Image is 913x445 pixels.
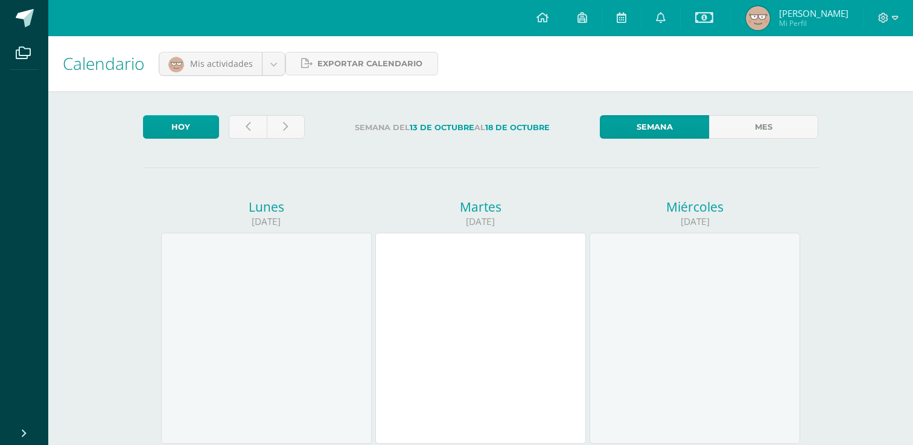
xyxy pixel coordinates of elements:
[143,115,219,139] a: Hoy
[314,115,590,140] label: Semana del al
[779,18,848,28] span: Mi Perfil
[779,7,848,19] span: [PERSON_NAME]
[746,6,770,30] img: 3d529f76383a7e8d2a9e1431d04dd1a6.png
[159,52,285,75] a: Mis actividades
[600,115,709,139] a: Semana
[485,123,550,132] strong: 18 de Octubre
[709,115,818,139] a: Mes
[590,215,800,228] div: [DATE]
[190,58,253,69] span: Mis actividades
[317,52,422,75] span: Exportar calendario
[161,215,372,228] div: [DATE]
[168,57,184,72] img: 158dc05b5d24e1f3e8df714f0b56bcc9.png
[410,123,474,132] strong: 13 de Octubre
[161,198,372,215] div: Lunes
[63,52,144,75] span: Calendario
[285,52,438,75] a: Exportar calendario
[590,198,800,215] div: Miércoles
[375,215,586,228] div: [DATE]
[375,198,586,215] div: Martes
